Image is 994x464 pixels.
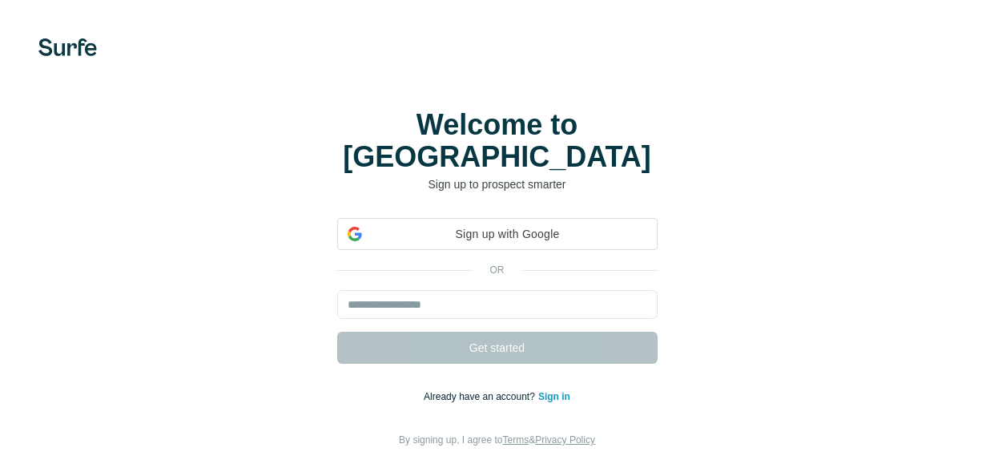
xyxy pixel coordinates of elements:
span: Already have an account? [424,391,538,402]
div: Sign up with Google [337,218,658,250]
a: Terms [503,434,529,446]
span: By signing up, I agree to & [399,434,595,446]
img: Surfe's logo [38,38,97,56]
p: Sign up to prospect smarter [337,176,658,192]
a: Privacy Policy [535,434,595,446]
a: Sign in [538,391,570,402]
h1: Welcome to [GEOGRAPHIC_DATA] [337,109,658,173]
p: or [472,263,523,277]
span: Sign up with Google [368,226,647,243]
